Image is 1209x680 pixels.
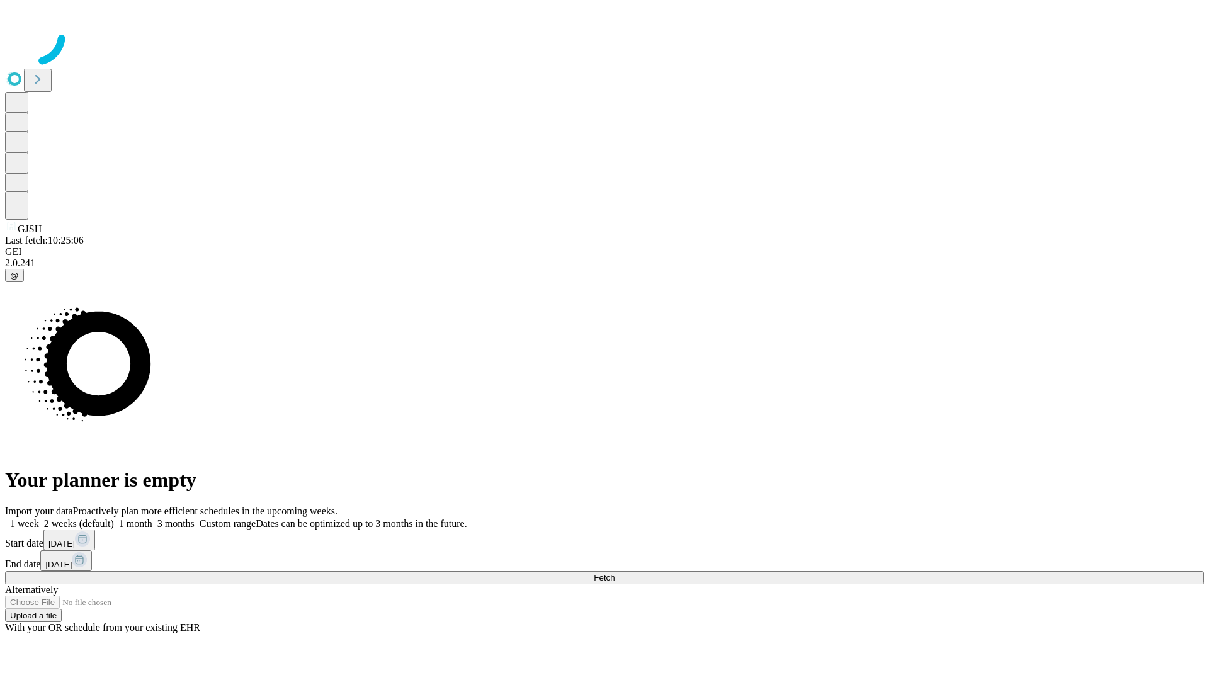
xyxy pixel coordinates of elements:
[10,518,39,529] span: 1 week
[157,518,195,529] span: 3 months
[5,246,1204,258] div: GEI
[5,571,1204,584] button: Fetch
[45,560,72,569] span: [DATE]
[5,530,1204,550] div: Start date
[5,235,84,246] span: Last fetch: 10:25:06
[119,518,152,529] span: 1 month
[5,622,200,633] span: With your OR schedule from your existing EHR
[256,518,467,529] span: Dates can be optimized up to 3 months in the future.
[5,506,73,516] span: Import your data
[43,530,95,550] button: [DATE]
[594,573,615,582] span: Fetch
[5,468,1204,492] h1: Your planner is empty
[73,506,338,516] span: Proactively plan more efficient schedules in the upcoming weeks.
[5,550,1204,571] div: End date
[10,271,19,280] span: @
[200,518,256,529] span: Custom range
[18,224,42,234] span: GJSH
[5,609,62,622] button: Upload a file
[48,539,75,548] span: [DATE]
[5,258,1204,269] div: 2.0.241
[5,269,24,282] button: @
[5,584,58,595] span: Alternatively
[40,550,92,571] button: [DATE]
[44,518,114,529] span: 2 weeks (default)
